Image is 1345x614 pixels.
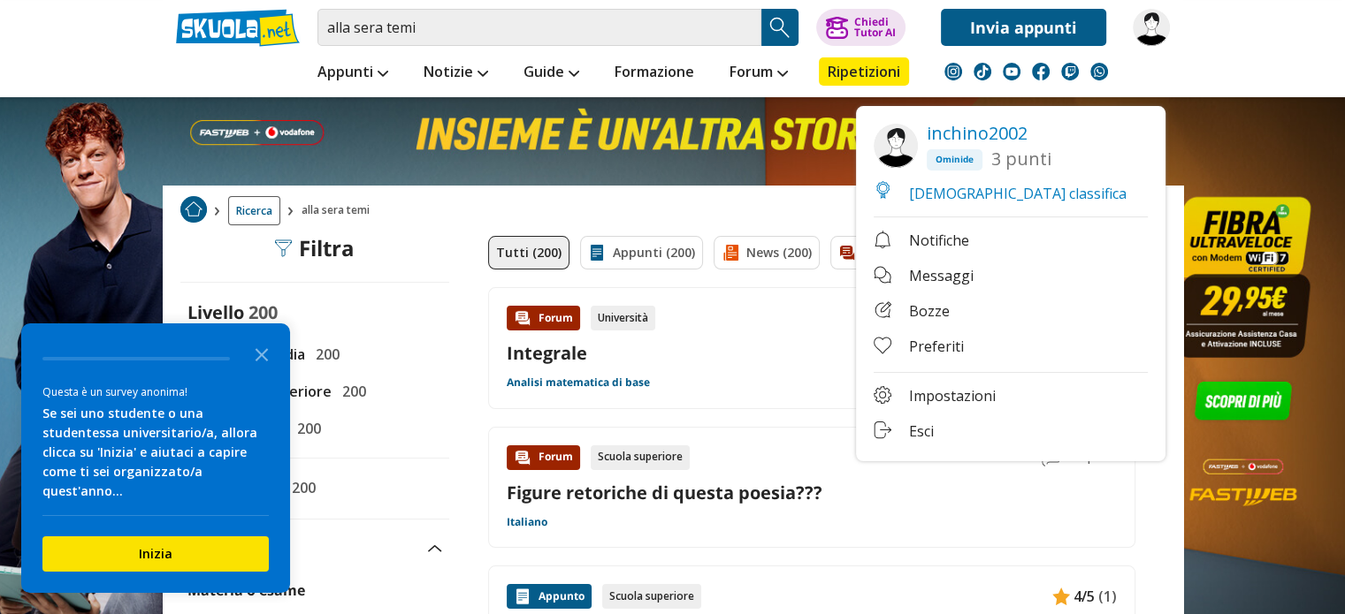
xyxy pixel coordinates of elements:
div: Se sei uno studente o una studentessa universitario/a, allora clicca su 'Inizia' e aiutaci a capi... [42,404,269,501]
img: Apri e chiudi sezione [428,545,442,552]
span: Ominide [927,149,982,171]
span: 3 punti [991,149,1051,172]
img: twitch [1061,63,1079,80]
a: Notizie [419,57,493,89]
span: 200 [335,380,366,403]
div: Università [591,306,655,330]
div: Questa è un survey anonima! [42,383,269,400]
a: Forum (200) [830,236,944,269]
a: inchino2002 [927,121,1028,145]
a: Appunti [313,57,393,89]
div: Appunto [507,584,592,609]
a: Guide [519,57,584,89]
a: Impostazioni [874,386,1148,408]
button: Search Button [761,9,799,46]
span: (1) [1098,585,1117,608]
span: 200 [309,343,340,366]
div: Scuola superiore [591,445,690,470]
img: inchino2002 [874,124,918,168]
span: 200 [290,417,321,440]
span: alla sera temi [302,196,377,225]
a: Ricerca [228,196,280,225]
a: Integrale [507,341,587,365]
img: Cerca appunti, riassunti o versioni [767,14,793,41]
img: instagram [944,63,962,80]
button: Close the survey [244,336,279,371]
img: Appunti filtro contenuto [588,244,606,262]
a: Formazione [610,57,699,89]
img: News filtro contenuto [722,244,739,262]
img: facebook [1032,63,1050,80]
img: Forum contenuto [514,449,531,466]
label: Livello [187,300,244,324]
a: Invia appunti [941,9,1106,46]
a: Figure retoriche di questa poesia??? [507,481,822,504]
button: Inizia [42,536,269,572]
img: Home [180,196,207,223]
input: Cerca appunti, riassunti o versioni [317,9,761,46]
img: youtube [1003,63,1020,80]
a: Esci [874,421,1148,443]
span: Messaggi [909,266,974,288]
div: Survey [21,323,290,593]
a: Italiano [507,515,547,529]
img: Appunti contenuto [514,587,531,605]
div: Filtra [274,236,355,261]
a: Ripetizioni [819,57,909,86]
button: ChiediTutor AI [816,9,906,46]
a: Forum [725,57,792,89]
img: WhatsApp [1090,63,1108,80]
span: 4/5 [1074,585,1095,608]
a: Appunti (200) [580,236,703,269]
img: Appunti contenuto [1052,587,1070,605]
a: Preferiti [874,337,1148,359]
div: Forum [507,445,580,470]
a: Bozze [874,301,1148,323]
img: tiktok [974,63,991,80]
a: Home [180,196,207,225]
img: Filtra filtri mobile [274,239,292,257]
span: 200 [248,300,278,324]
a: Notifiche [874,231,1148,253]
a: News (200) [714,236,820,269]
a: Analisi matematica di base [507,375,650,390]
div: Scuola superiore [602,584,701,609]
span: 200 [285,476,316,499]
div: Chiedi Tutor AI [853,17,895,38]
span: Notifiche [909,231,969,253]
div: Forum [507,306,580,330]
img: Forum contenuto [514,309,531,327]
a: Tutti (200) [488,236,569,269]
a: [DEMOGRAPHIC_DATA] classifica [874,184,1127,203]
a: Messaggi [874,266,1148,288]
img: inchino2002 [1133,9,1170,46]
img: Forum filtro contenuto [838,244,856,262]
